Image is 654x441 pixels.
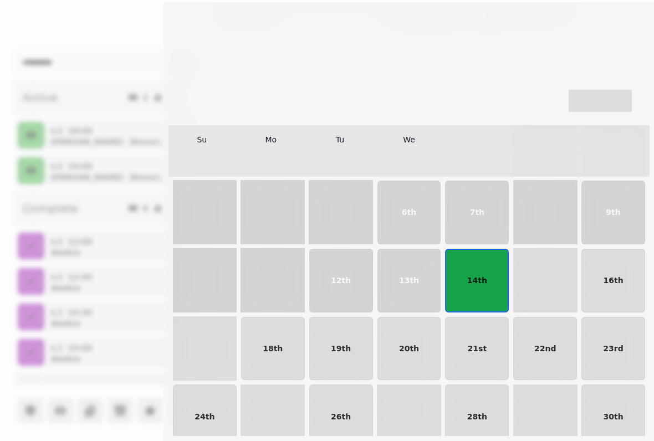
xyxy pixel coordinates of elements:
button: 23rd [581,317,645,381]
p: 30th [603,413,623,421]
h3: Create Booking [202,12,277,25]
button: 20th [377,317,441,381]
span: Guest [346,50,372,63]
div: Th [444,134,512,145]
button: 6th [377,181,441,244]
p: 9th [606,208,620,216]
p: 21st [468,345,487,352]
div: Su [168,134,236,145]
p: 24th [195,413,214,421]
p: 7th [470,208,484,216]
p: 20th [399,345,419,352]
span: [DATE] [196,50,226,63]
button: 3rd [173,181,237,244]
p: 17th [195,345,214,352]
p: 28th [467,413,487,421]
button: 7th [445,181,509,244]
button: 9th [581,181,645,244]
div: We [376,134,443,145]
button: 11th [241,249,305,312]
h2: Select a date [186,93,405,109]
div: Tu [306,134,374,145]
button: 22nd [513,317,577,381]
div: Fr [514,134,581,145]
p: 6th [402,208,416,216]
span: Guests & Time [254,50,319,63]
button: 18th [241,317,305,381]
p: 18th [263,345,283,352]
button: 8th [513,181,577,244]
p: 4th [265,208,280,216]
p: 5th [334,208,348,216]
p: 13th [399,276,419,284]
p: 27th [399,413,419,421]
p: 29th [535,413,555,421]
button: 5th [309,181,373,244]
div: Sa [583,134,650,145]
button: 21st [445,317,509,381]
button: 15th [513,249,577,312]
div: Mo [238,134,305,145]
p: 10th [195,276,214,284]
button: 4th [241,181,305,244]
p: 23rd [603,345,623,352]
p: 19th [331,345,351,352]
button: 10th [173,249,237,312]
button: 14th [445,249,509,312]
span: [DATE] [593,97,622,105]
p: 22nd [534,345,556,352]
p: 3rd [197,208,212,216]
p: 8th [538,208,553,216]
p: 11th [263,276,283,284]
p: 15th [535,276,555,284]
p: 26th [331,413,351,421]
button: 17th [173,317,237,381]
p: 25th [263,413,283,421]
button: 16th [581,249,645,312]
button: [DATE] [569,90,632,112]
p: 14th [467,276,487,284]
button: 19th [309,317,373,381]
h3: [DATE] [186,156,632,172]
button: 12th [309,249,373,312]
p: 12th [331,276,351,284]
p: 16th [603,276,623,284]
button: 13th [377,249,441,312]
